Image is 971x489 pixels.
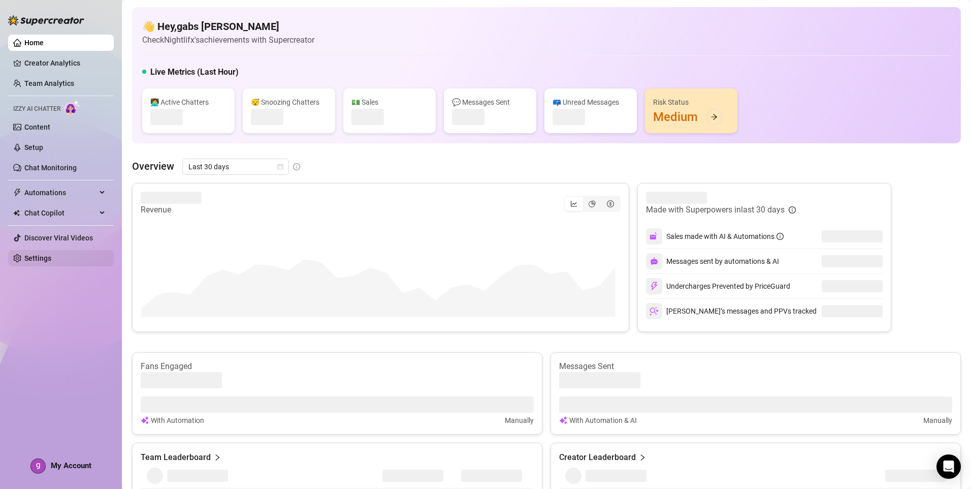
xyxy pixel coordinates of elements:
[646,303,817,319] div: [PERSON_NAME]’s messages and PPVs tracked
[24,164,77,172] a: Chat Monitoring
[64,100,80,115] img: AI Chatter
[559,451,636,464] article: Creator Leaderboard
[150,97,226,108] div: 👩‍💻 Active Chatters
[607,200,614,207] span: dollar-circle
[789,206,796,213] span: info-circle
[141,451,211,464] article: Team Leaderboard
[923,415,952,426] article: Manually
[51,461,91,470] span: My Account
[650,232,659,241] img: svg%3e
[277,164,283,170] span: calendar
[24,254,51,262] a: Settings
[24,205,96,221] span: Chat Copilot
[13,209,20,217] img: Chat Copilot
[13,104,60,114] span: Izzy AI Chatter
[559,361,952,372] article: Messages Sent
[141,415,149,426] img: svg%3e
[553,97,629,108] div: 📪 Unread Messages
[132,159,174,174] article: Overview
[650,257,658,265] img: svg%3e
[776,233,784,240] span: info-circle
[251,97,327,108] div: 😴 Snoozing Chatters
[570,200,577,207] span: line-chart
[351,97,428,108] div: 💵 Sales
[650,282,659,291] img: svg%3e
[564,196,621,212] div: segmented control
[24,143,43,151] a: Setup
[650,307,659,316] img: svg%3e
[24,79,74,87] a: Team Analytics
[293,163,300,170] span: info-circle
[936,454,961,479] div: Open Intercom Messenger
[150,66,239,78] h5: Live Metrics (Last Hour)
[710,113,718,120] span: arrow-right
[569,415,637,426] article: With Automation & AI
[142,34,314,46] article: Check Nightlifx's achievements with Supercreator
[141,204,202,216] article: Revenue
[214,451,221,464] span: right
[646,278,790,294] div: Undercharges Prevented by PriceGuard
[8,15,84,25] img: logo-BBDzfeDw.svg
[559,415,567,426] img: svg%3e
[142,19,314,34] h4: 👋 Hey, gabs [PERSON_NAME]
[24,39,44,47] a: Home
[188,159,283,174] span: Last 30 days
[639,451,646,464] span: right
[24,123,50,131] a: Content
[24,55,106,71] a: Creator Analytics
[31,459,45,473] img: ACg8ocLaERWGdaJpvS6-rLHcOAzgRyAZWNC8RBO3RRpGdFYGyWuJXA=s96-c
[24,185,96,201] span: Automations
[13,189,21,197] span: thunderbolt
[646,253,779,269] div: Messages sent by automations & AI
[666,231,784,242] div: Sales made with AI & Automations
[452,97,528,108] div: 💬 Messages Sent
[505,415,534,426] article: Manually
[151,415,204,426] article: With Automation
[589,200,596,207] span: pie-chart
[646,204,785,216] article: Made with Superpowers in last 30 days
[653,97,729,108] div: Risk Status
[24,234,93,242] a: Discover Viral Videos
[141,361,534,372] article: Fans Engaged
